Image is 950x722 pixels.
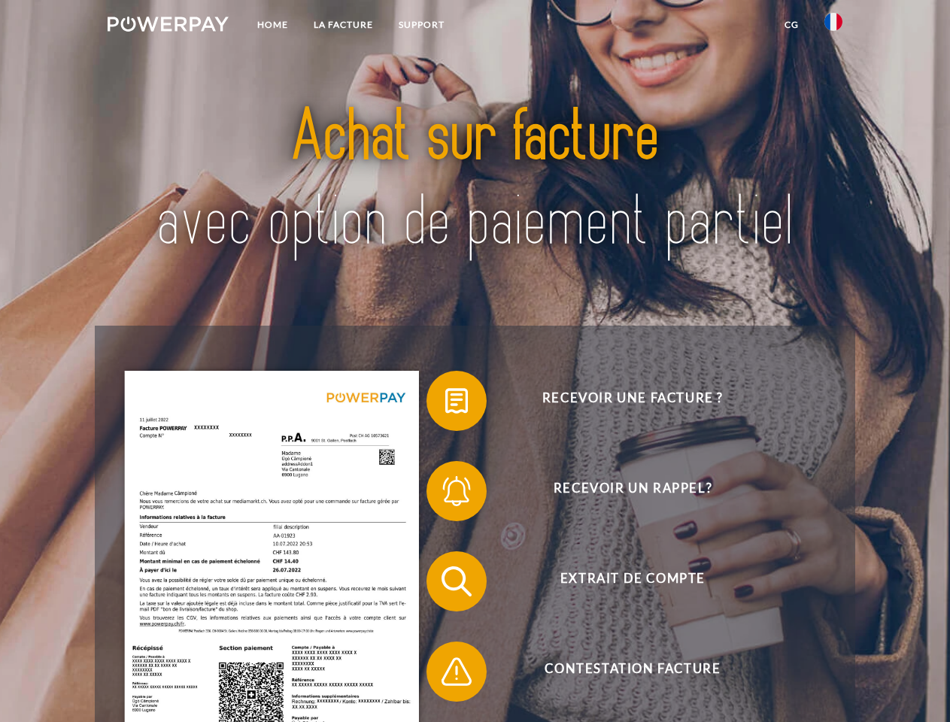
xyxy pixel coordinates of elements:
[448,371,817,431] span: Recevoir une facture ?
[824,13,842,31] img: fr
[426,371,818,431] button: Recevoir une facture ?
[448,551,817,611] span: Extrait de compte
[426,642,818,702] button: Contestation Facture
[301,11,386,38] a: LA FACTURE
[244,11,301,38] a: Home
[438,472,475,510] img: qb_bell.svg
[386,11,457,38] a: Support
[426,551,818,611] button: Extrait de compte
[438,563,475,600] img: qb_search.svg
[144,72,806,288] img: title-powerpay_fr.svg
[438,382,475,420] img: qb_bill.svg
[108,17,229,32] img: logo-powerpay-white.svg
[448,461,817,521] span: Recevoir un rappel?
[772,11,812,38] a: CG
[448,642,817,702] span: Contestation Facture
[438,653,475,690] img: qb_warning.svg
[426,461,818,521] button: Recevoir un rappel?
